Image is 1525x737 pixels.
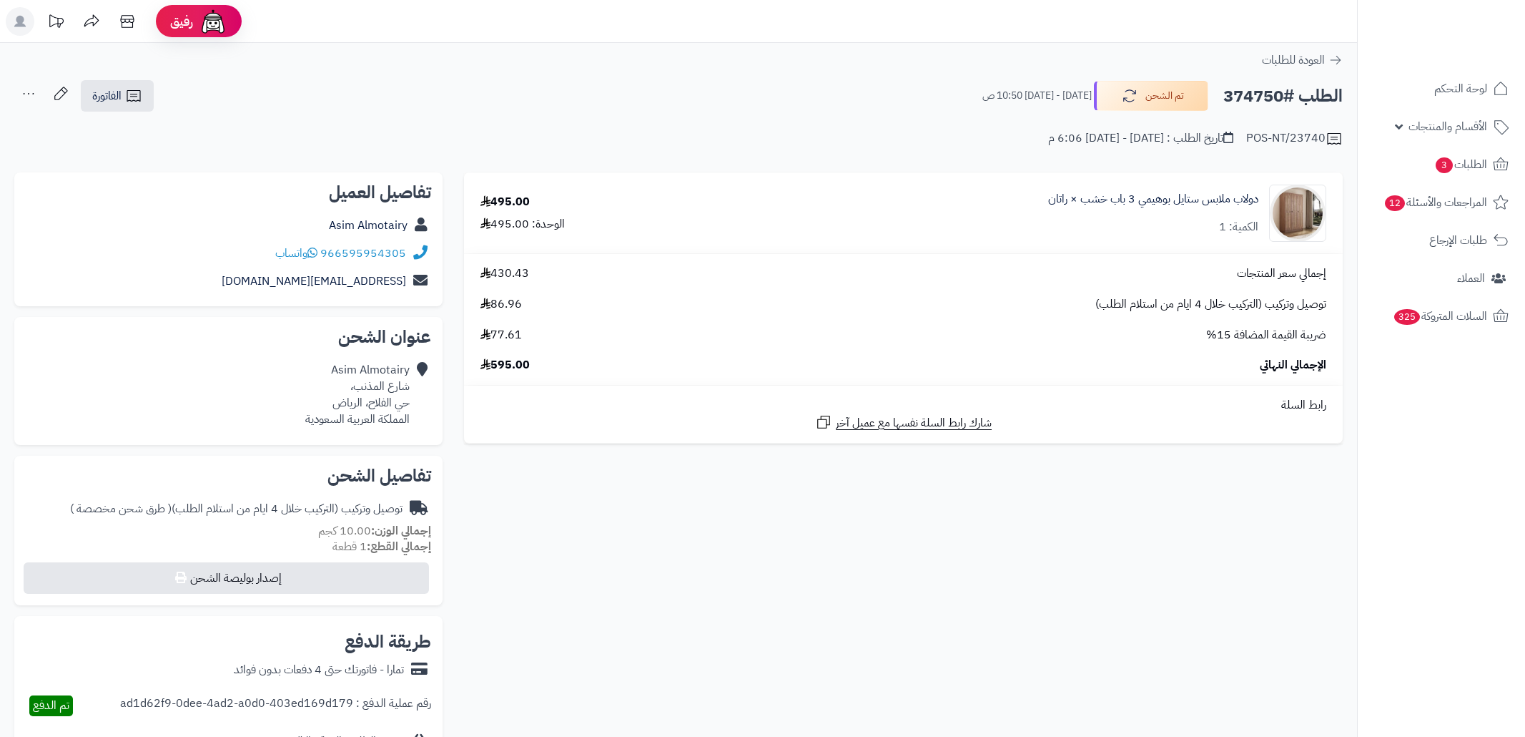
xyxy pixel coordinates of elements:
a: طلبات الإرجاع [1366,223,1516,258]
span: الطلبات [1434,155,1487,175]
span: 325 [1393,309,1420,326]
a: العملاء [1366,261,1516,296]
div: الوحدة: 495.00 [480,216,565,233]
span: ( طرق شحن مخصصة ) [70,500,172,517]
div: الكمية: 1 [1219,219,1258,235]
a: واتساب [275,245,317,262]
a: المراجعات والأسئلة12 [1366,185,1516,220]
span: الإجمالي النهائي [1260,357,1326,374]
h2: تفاصيل الشحن [26,467,431,484]
span: 430.43 [480,265,529,282]
a: السلات المتروكة325 [1366,299,1516,333]
div: 495.00 [480,194,530,210]
span: المراجعات والأسئلة [1383,192,1487,213]
span: رفيق [170,13,193,30]
span: 86.96 [480,296,522,313]
a: Asim Almotairy [329,217,408,234]
div: تمارا - فاتورتك حتى 4 دفعات بدون فوائد [234,662,404,678]
span: 12 [1385,195,1406,212]
h2: تفاصيل العميل [26,184,431,201]
a: [EMAIL_ADDRESS][DOMAIN_NAME] [222,273,406,290]
button: تم الشحن [1094,81,1208,111]
span: ضريبة القيمة المضافة 15% [1206,327,1326,343]
a: 966595954305 [320,245,406,262]
span: شارك رابط السلة نفسها مع عميل آخر [836,415,992,431]
strong: إجمالي القطع: [367,538,431,555]
small: 1 قطعة [332,538,431,555]
img: logo-2.png [1428,11,1511,41]
span: السلات المتروكة [1393,306,1487,326]
strong: إجمالي الوزن: [371,522,431,540]
span: العودة للطلبات [1262,52,1325,69]
a: تحديثات المنصة [38,7,74,39]
a: دولاب ملابس ستايل بوهيمي 3 باب خشب × راتان [1048,191,1258,208]
div: رقم عملية الدفع : ad1d62f9-0dee-4ad2-a0d0-403ed169d179 [120,695,431,716]
img: ai-face.png [199,7,227,36]
h2: طريقة الدفع [345,633,431,650]
div: توصيل وتركيب (التركيب خلال 4 ايام من استلام الطلب) [70,501,403,517]
h2: عنوان الشحن [26,328,431,346]
div: تاريخ الطلب : [DATE] - [DATE] 6:06 م [1048,130,1233,147]
span: إجمالي سعر المنتجات [1237,265,1326,282]
span: لوحة التحكم [1434,79,1487,99]
span: طلبات الإرجاع [1429,230,1487,250]
h2: الطلب #374750 [1223,82,1343,111]
span: 3 [1436,157,1454,174]
a: لوحة التحكم [1366,72,1516,106]
small: 10.00 كجم [318,522,431,540]
div: رابط السلة [470,397,1337,414]
span: الفاتورة [92,87,122,104]
span: العملاء [1457,268,1485,288]
a: الفاتورة [81,80,154,112]
span: 595.00 [480,357,530,374]
span: 77.61 [480,327,522,343]
span: تم الدفع [33,697,69,714]
span: توصيل وتركيب (التركيب خلال 4 ايام من استلام الطلب) [1095,296,1326,313]
span: الأقسام والمنتجات [1408,117,1487,137]
img: 1749976485-1-90x90.jpg [1270,185,1326,242]
a: الطلبات3 [1366,147,1516,182]
div: POS-NT/23740 [1246,130,1343,147]
small: [DATE] - [DATE] 10:50 ص [982,89,1092,103]
a: العودة للطلبات [1262,52,1343,69]
div: Asim Almotairy شارع المذنب، حي الفلاح، الرياض المملكة العربية السعودية [305,362,410,427]
button: إصدار بوليصة الشحن [24,562,429,594]
a: شارك رابط السلة نفسها مع عميل آخر [815,414,992,431]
